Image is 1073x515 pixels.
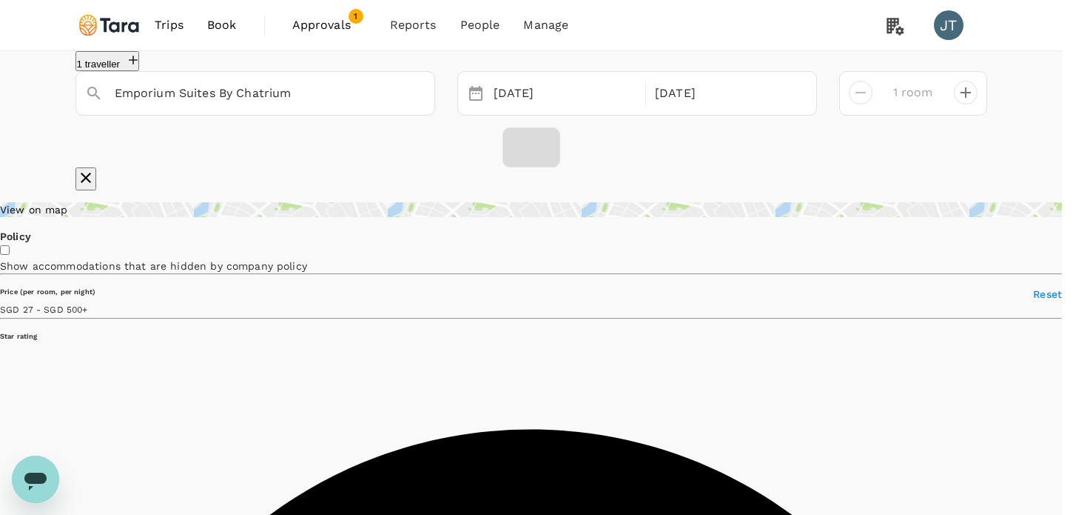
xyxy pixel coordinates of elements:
[424,92,427,95] button: Open
[292,16,366,34] span: Approvals
[12,456,59,503] iframe: Button to launch messaging window
[460,16,500,34] span: People
[349,9,363,24] span: 1
[649,79,804,108] div: [DATE]
[934,10,963,40] div: JT
[207,16,237,34] span: Book
[75,9,144,41] img: Tara Climate Ltd
[954,81,978,104] button: decrease
[75,51,140,71] button: 1 traveller
[1033,288,1062,300] span: Reset
[155,16,184,34] span: Trips
[884,81,942,104] input: Add rooms
[523,16,568,34] span: Manage
[115,82,384,104] input: Search cities, hotels, work locations
[390,16,437,34] span: Reports
[488,79,643,108] div: [DATE]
